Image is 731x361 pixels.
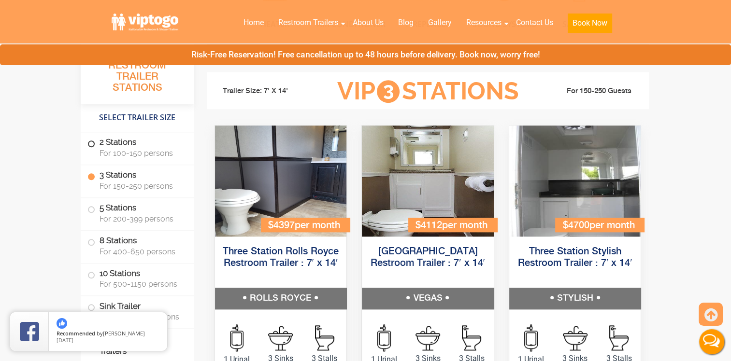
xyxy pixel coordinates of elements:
[377,80,400,103] span: 3
[416,326,440,350] img: an icon of sink
[20,322,39,341] img: Review Rating
[442,221,487,231] span: per month
[555,218,644,232] div: $4700
[261,218,350,232] div: $4397
[87,296,187,326] label: Sink Trailer
[322,78,533,105] h3: VIP Stations
[391,12,421,33] a: Blog
[57,330,95,337] span: Recommended
[509,125,641,236] img: Side view of three station restroom trailer with three separate doors with signs
[214,77,322,106] li: Trailer Size: 7' X 14'
[421,12,459,33] a: Gallery
[230,324,244,351] img: an icon of urinal
[315,325,334,350] img: an icon of Stall
[223,247,339,268] a: Three Station Rolls Royce Restroom Trailer : 7′ x 14′
[534,85,642,97] li: For 150-250 Guests
[509,288,641,309] h5: STYLISH
[57,336,73,344] span: [DATE]
[268,326,293,350] img: an icon of sink
[692,322,731,361] button: Live Chat
[215,288,347,309] h5: ROLLS ROYCE
[87,198,187,228] label: 5 Stations
[57,331,159,337] span: by
[371,247,485,268] a: [GEOGRAPHIC_DATA] Restroom Trailer : 7′ x 14′
[215,125,347,236] img: Side view of three station restroom trailer with three separate doors with signs
[100,149,183,158] span: For 100-150 persons
[362,288,494,309] h5: VEGAS
[609,325,629,350] img: an icon of Stall
[81,46,194,104] h3: All Portable Restroom Trailer Stations
[103,330,145,337] span: [PERSON_NAME]
[81,109,194,127] h4: Select Trailer Size
[100,247,183,256] span: For 400-650 persons
[100,214,183,223] span: For 200-399 persons
[462,325,481,350] img: an icon of Stall
[563,326,588,350] img: an icon of sink
[295,221,340,231] span: per month
[589,221,634,231] span: per month
[87,165,187,195] label: 3 Stations
[362,125,494,236] img: Side view of three station restroom trailer with three separate doors with signs
[271,12,345,33] a: Restroom Trailers
[87,132,187,162] label: 2 Stations
[100,279,183,289] span: For 500-1150 persons
[100,181,183,191] span: For 150-250 persons
[345,12,391,33] a: About Us
[377,324,391,351] img: an icon of urinal
[236,12,271,33] a: Home
[518,247,632,268] a: Three Station Stylish Restroom Trailer : 7′ x 14′
[524,324,538,351] img: an icon of urinal
[459,12,509,33] a: Resources
[408,218,497,232] div: $4112
[568,14,612,33] button: Book Now
[560,12,619,39] a: Book Now
[509,12,560,33] a: Contact Us
[87,231,187,261] label: 8 Stations
[57,318,67,329] img: thumbs up icon
[87,264,187,293] label: 10 Stations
